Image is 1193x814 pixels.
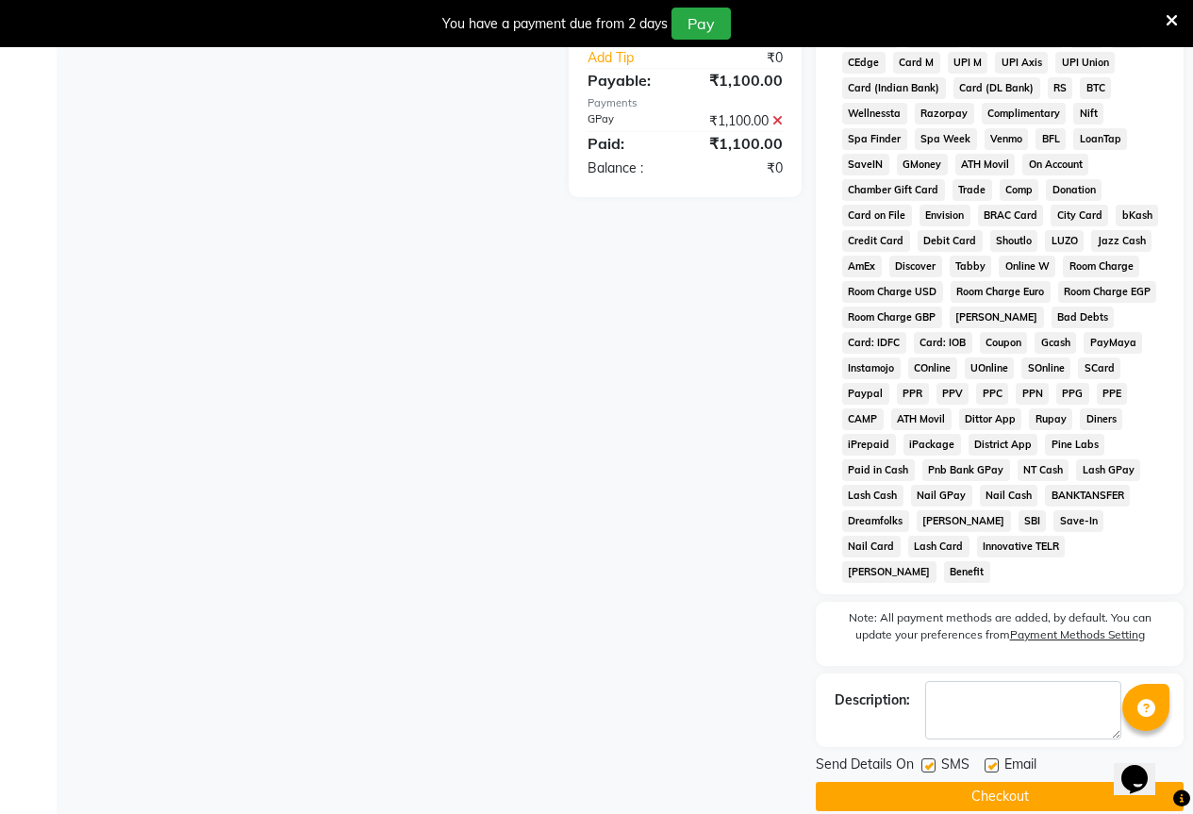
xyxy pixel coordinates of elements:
div: ₹1,100.00 [685,132,797,155]
span: Spa Week [915,128,977,150]
span: Envision [920,205,970,226]
span: Send Details On [816,755,914,778]
span: BRAC Card [978,205,1044,226]
span: Card: IDFC [842,332,906,354]
div: ₹0 [704,48,797,68]
span: bKash [1116,205,1158,226]
span: BFL [1036,128,1066,150]
span: iPackage [903,434,961,456]
span: SaveIN [842,154,889,175]
span: PayMaya [1084,332,1142,354]
span: COnline [908,357,957,379]
span: Wellnessta [842,103,907,125]
span: Nail Card [842,536,901,557]
span: Room Charge EGP [1058,281,1157,303]
span: Credit Card [842,230,910,252]
div: Description: [835,690,910,710]
span: Card (Indian Bank) [842,77,946,99]
span: Nail Cash [980,485,1038,507]
span: Paypal [842,383,889,405]
span: Room Charge USD [842,281,943,303]
span: BTC [1080,77,1111,99]
div: ₹1,100.00 [685,111,797,131]
label: Payment Methods Setting [1010,626,1145,643]
span: Benefit [944,561,990,583]
span: Coupon [980,332,1028,354]
span: Chamber Gift Card [842,179,945,201]
span: Complimentary [982,103,1067,125]
span: Instamojo [842,357,901,379]
span: RS [1048,77,1073,99]
span: Paid in Cash [842,459,915,481]
iframe: chat widget [1114,739,1174,795]
span: Pine Labs [1045,434,1104,456]
span: Rupay [1029,408,1072,430]
span: Online W [999,256,1055,277]
span: PPR [897,383,929,405]
div: You have a payment due from 2 days [442,14,668,34]
span: SOnline [1021,357,1070,379]
div: Payments [588,95,783,111]
span: Lash GPay [1076,459,1140,481]
span: [PERSON_NAME] [842,561,936,583]
span: Lash Card [908,536,969,557]
span: Spa Finder [842,128,907,150]
span: Jazz Cash [1091,230,1152,252]
span: [PERSON_NAME] [950,307,1044,328]
span: CAMP [842,408,884,430]
a: Add Tip [573,48,704,68]
span: Tabby [950,256,992,277]
button: Pay [671,8,731,40]
div: Payable: [573,69,686,91]
span: BANKTANSFER [1045,485,1130,507]
span: NT Cash [1018,459,1069,481]
span: AmEx [842,256,882,277]
span: City Card [1051,205,1108,226]
span: Card M [893,52,940,74]
span: PPN [1016,383,1049,405]
div: ₹0 [685,158,797,178]
span: Room Charge Euro [951,281,1051,303]
span: UPI Union [1055,52,1115,74]
span: Pnb Bank GPay [922,459,1010,481]
span: Dreamfolks [842,510,909,532]
span: Diners [1080,408,1122,430]
span: ATH Movil [891,408,952,430]
span: Dittor App [959,408,1022,430]
span: UPI M [948,52,988,74]
div: GPay [573,111,686,131]
span: Save-In [1053,510,1103,532]
span: CEdge [842,52,886,74]
span: UOnline [965,357,1015,379]
span: SBI [1019,510,1047,532]
div: Balance : [573,158,686,178]
span: [PERSON_NAME] [917,510,1011,532]
span: Card: IOB [914,332,972,354]
label: Note: All payment methods are added, by default. You can update your preferences from [835,609,1165,651]
span: Email [1004,755,1036,778]
span: PPV [936,383,969,405]
span: Comp [1000,179,1039,201]
button: Checkout [816,782,1184,811]
span: Donation [1046,179,1102,201]
span: Venmo [985,128,1029,150]
span: On Account [1022,154,1088,175]
span: UPI Axis [995,52,1048,74]
span: Nail GPay [911,485,972,507]
span: PPG [1056,383,1089,405]
span: Nift [1073,103,1103,125]
span: Room Charge [1063,256,1139,277]
span: Gcash [1035,332,1076,354]
span: Room Charge GBP [842,307,942,328]
span: Card (DL Bank) [953,77,1040,99]
span: SMS [941,755,969,778]
span: Trade [953,179,992,201]
span: PPE [1097,383,1128,405]
span: Razorpay [915,103,974,125]
span: iPrepaid [842,434,896,456]
span: LoanTap [1073,128,1127,150]
span: Innovative TELR [977,536,1066,557]
span: Debit Card [918,230,983,252]
span: ATH Movil [955,154,1016,175]
span: Shoutlo [990,230,1038,252]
